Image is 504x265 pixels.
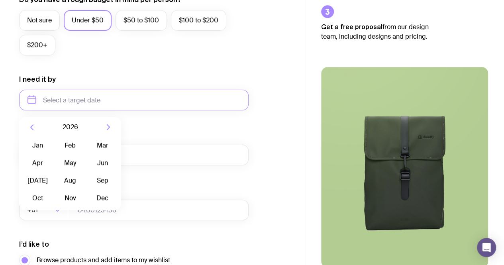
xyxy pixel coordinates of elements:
[70,200,249,220] input: 0400123456
[39,200,52,220] input: Search for option
[116,10,167,31] label: $50 to $100
[27,200,39,220] span: +61
[64,10,112,31] label: Under $50
[88,190,117,206] button: Dec
[88,137,117,153] button: Mar
[23,137,52,153] button: Jan
[19,75,56,84] label: I need it by
[23,190,52,206] button: Oct
[19,90,249,110] input: Select a target date
[55,155,84,171] button: May
[19,145,249,165] input: you@email.com
[37,255,170,265] span: Browse products and add items to my wishlist
[171,10,226,31] label: $100 to $200
[19,10,60,31] label: Not sure
[63,122,78,132] span: 2026
[321,22,441,41] p: from our design team, including designs and pricing.
[55,173,84,188] button: Aug
[23,173,52,188] button: [DATE]
[19,200,70,220] div: Search for option
[88,173,117,188] button: Sep
[55,137,84,153] button: Feb
[19,35,55,55] label: $200+
[321,23,382,30] strong: Get a free proposal
[88,155,117,171] button: Jun
[477,238,496,257] div: Open Intercom Messenger
[19,239,49,249] label: I’d like to
[23,155,52,171] button: Apr
[55,190,84,206] button: Nov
